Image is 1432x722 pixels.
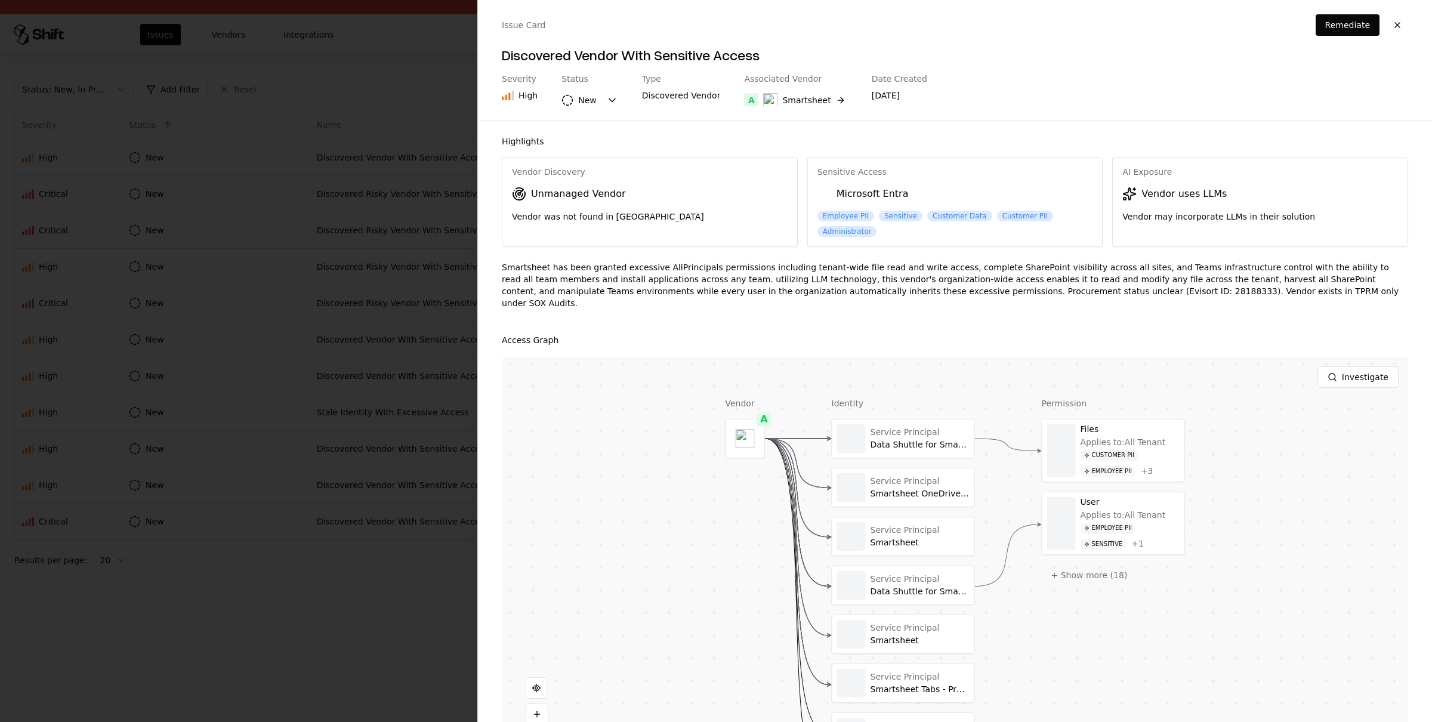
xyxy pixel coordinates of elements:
button: + Show more (18) [1042,564,1137,586]
div: High [519,90,538,101]
div: Access Graph [502,333,1408,347]
div: Employee PII [1081,466,1136,477]
div: Data Shuttle for Smartsheet [871,587,970,597]
div: Applies to: All Tenant [1081,510,1166,521]
div: Service Principal [871,574,970,585]
div: Customer PII [1081,450,1139,461]
div: Service Principal [871,476,970,487]
div: Applies to: All Tenant [1081,437,1166,448]
div: A [757,412,771,427]
div: Service Principal [871,623,970,634]
div: Vendor was not found in [GEOGRAPHIC_DATA] [512,211,788,223]
div: Smartsheet [782,94,831,106]
div: Vendor [726,397,765,409]
div: Vendor may incorporate LLMs in their solution [1122,211,1398,223]
img: Smartsheet [763,93,777,107]
div: Associated Vendor [744,74,847,85]
div: Smartsheet [871,635,970,646]
div: Severity [502,74,538,85]
div: Customer Data [927,211,992,221]
h4: Discovered Vendor With Sensitive Access [502,45,1408,64]
div: Identity [832,397,975,409]
div: Vendor Discovery [512,167,788,178]
div: Service Principal [871,525,970,536]
button: +1 [1131,539,1144,550]
div: Date Created [872,74,927,85]
div: Service Principal [871,427,970,438]
div: Sensitive [1081,539,1127,550]
div: + 3 [1141,466,1153,477]
div: Highlights [502,135,1408,147]
div: Service Principal [871,672,970,683]
div: + 1 [1131,539,1144,550]
div: Files [1081,424,1180,435]
button: Remediate [1316,14,1379,36]
div: Vendor uses LLMs [1141,187,1227,201]
button: +3 [1141,466,1153,477]
div: [DATE] [872,90,927,106]
div: User [1081,497,1180,508]
img: Microsoft Entra [817,187,832,201]
div: Sensitive Access [817,167,1093,178]
div: Issue Card [502,19,545,31]
button: ASmartsheet [744,90,847,111]
div: Permission [1042,397,1185,409]
div: New [578,94,597,106]
div: Data Shuttle for Smartsheet [871,440,970,451]
div: Unmanaged Vendor [531,187,626,201]
div: Smartsheet OneDrive Picker v3 [871,489,970,499]
div: Administrator [817,226,877,237]
div: Status [561,74,618,85]
div: Type [642,74,721,85]
div: Smartsheet [871,538,970,548]
div: Smartsheet has been granted excessive AllPrincipals permissions including tenant-wide file read a... [502,261,1408,319]
div: Smartsheet Tabs - Production EU [871,684,970,695]
div: Microsoft Entra [817,187,909,201]
div: A [744,93,758,107]
button: Investigate [1317,366,1399,388]
div: Discovered Vendor [642,90,721,106]
div: Employee PII [817,211,875,221]
div: Sensitive [879,211,922,221]
div: Customer PII [997,211,1053,221]
div: AI Exposure [1122,167,1398,178]
div: Employee PII [1081,523,1136,534]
